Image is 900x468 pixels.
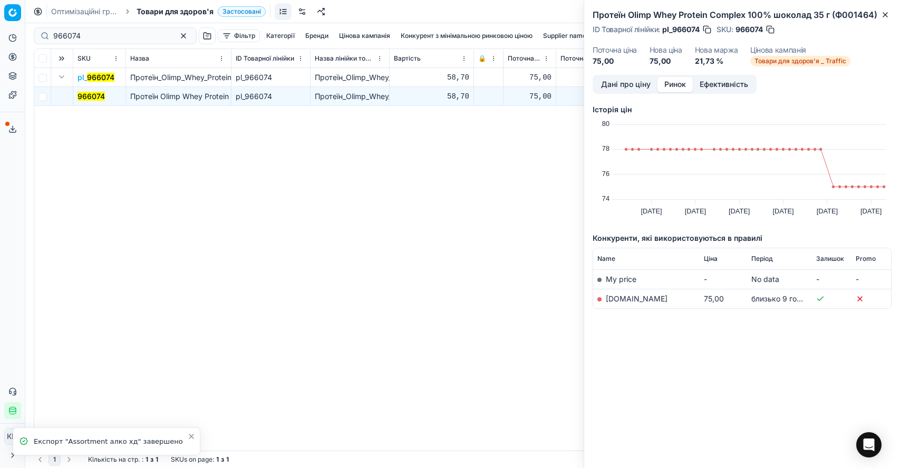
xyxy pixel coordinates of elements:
[560,91,631,102] div: 75,00
[137,6,214,17] span: Товари для здоров'я
[508,91,551,102] div: 75,00
[751,294,830,303] span: близько 9 годин тому
[704,255,718,263] span: Ціна
[650,46,682,54] dt: Нова ціна
[301,30,333,42] button: Бренди
[695,56,738,66] dd: 21,73 %
[593,104,892,115] h5: Історія цін
[315,72,385,83] div: Протеїн_Olimp_Whey_Protein_Complex_100%_шоколад_35_г_(Ф001464)
[5,428,21,444] span: КM
[315,54,374,63] span: Назва лінійки товарів
[150,455,153,464] strong: з
[593,56,637,66] dd: 75,00
[685,207,706,215] text: [DATE]
[78,91,105,102] button: 966074
[729,207,750,215] text: [DATE]
[602,144,609,152] text: 78
[335,30,394,42] button: Цінова кампанія
[226,455,229,464] strong: 1
[560,72,631,83] div: 75,00
[49,453,61,466] button: 1
[4,428,21,445] button: КM
[218,6,266,17] span: Застосовані
[156,455,158,464] strong: 1
[78,92,105,101] mark: 966074
[602,194,609,202] text: 74
[236,91,306,102] div: pl_966074
[606,275,636,284] span: My price
[593,233,892,243] h5: Конкуренти, які використовуються в правилі
[560,54,620,63] span: Поточна промо ціна
[218,30,260,42] button: Фільтр
[394,72,469,83] div: 58,70
[860,207,882,215] text: [DATE]
[130,54,149,63] span: Назва
[51,6,266,17] nav: breadcrumb
[262,30,299,42] button: Категорії
[236,72,306,83] div: pl_966074
[657,77,693,92] button: Ринок
[88,455,140,464] span: Кількість на стр.
[750,56,850,66] span: Товари для здоров'я _ Traffic
[717,26,733,33] span: SKU :
[851,269,891,289] td: -
[130,92,375,101] span: Протеїн Olimp Whey Protein Complex 100% шоколад 35 г (Ф001464)
[751,255,773,263] span: Період
[662,24,700,35] span: pl_966074
[602,120,609,128] text: 80
[606,294,667,303] a: [DOMAIN_NAME]
[55,71,68,83] button: Expand
[856,432,882,457] div: Open Intercom Messenger
[55,52,68,65] button: Expand all
[747,269,812,289] td: No data
[593,46,637,54] dt: Поточна ціна
[772,207,793,215] text: [DATE]
[137,6,266,17] span: Товари для здоров'яЗастосовані
[693,77,755,92] button: Ефективність
[641,207,662,215] text: [DATE]
[216,455,219,464] strong: 1
[315,91,385,102] div: Протеїн_Olimp_Whey_Protein_Complex_100%_шоколад_35_г_(Ф001464)
[704,294,724,303] span: 75,00
[146,455,148,464] strong: 1
[87,73,114,82] mark: 966074
[236,54,294,63] span: ID Товарної лінійки
[539,30,591,42] button: Supplier name
[597,255,615,263] span: Name
[508,72,551,83] div: 75,00
[78,54,91,63] span: SKU
[856,255,876,263] span: Promo
[51,6,119,17] a: Оптимізаційні групи
[221,455,224,464] strong: з
[394,54,421,63] span: Вартість
[750,46,850,54] dt: Цінова кампанія
[736,24,763,35] span: 966074
[185,430,198,443] button: Close toast
[478,54,486,63] span: 🔒
[812,269,851,289] td: -
[130,73,382,82] span: Протеїн_Olimp_Whey_Protein_Complex_100%_шоколад_35_г_(Ф001464)
[593,8,892,21] h2: Протеїн Olimp Whey Protein Complex 100% шоколад 35 г (Ф001464)
[53,31,169,41] input: Пошук по SKU або назві
[594,77,657,92] button: Дані про ціну
[63,453,75,466] button: Go to next page
[394,91,469,102] div: 58,70
[34,453,46,466] button: Go to previous page
[78,72,114,83] button: pl_966074
[34,453,75,466] nav: pagination
[602,170,609,178] text: 76
[593,26,660,33] span: ID Товарної лінійки :
[817,207,838,215] text: [DATE]
[88,455,158,464] div: :
[816,255,844,263] span: Залишок
[695,46,738,54] dt: Нова маржа
[700,269,747,289] td: -
[508,54,541,63] span: Поточна ціна
[34,436,187,447] div: Експорт "Assortment алко хд" завершено
[78,72,114,83] span: pl_
[396,30,537,42] button: Конкурент з мінімальною ринковою ціною
[650,56,682,66] dd: 75,00
[171,455,214,464] span: SKUs on page :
